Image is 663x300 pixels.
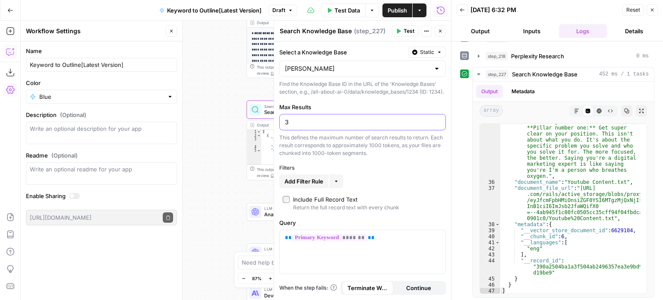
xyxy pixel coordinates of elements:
[280,27,352,35] textarea: Search Knowledge Base
[392,25,418,37] button: Test
[279,164,446,172] div: Filters
[420,48,434,56] span: Static
[473,67,654,81] button: 452 ms / 1 tasks
[480,227,500,234] div: 39
[264,246,338,252] span: LLM · GPT-4o
[626,6,640,14] span: Reset
[264,211,338,218] span: Analysis + Outline
[257,134,261,138] span: Toggle code folding, rows 2 through 6
[457,24,505,38] button: Output
[495,221,500,227] span: Toggle code folding, rows 38 through 45
[293,204,399,212] div: Return the full record text with every chunk
[512,70,578,79] span: Search Knowledge Base
[284,177,323,186] span: Add Filter Rule
[506,85,540,98] button: Metadata
[480,185,500,221] div: 37
[622,4,644,16] button: Reset
[252,275,262,282] span: 87%
[285,64,430,73] input: Kurt Schmidt
[279,174,328,188] button: Add Filter Rule
[406,284,431,292] span: Continue
[486,70,508,79] span: step_227
[293,195,357,204] div: Include Full Record Text
[480,288,500,294] div: 47
[476,85,503,98] button: Output
[559,24,607,38] button: Logs
[388,6,407,15] span: Publish
[257,166,360,178] div: This output is too large & has been abbreviated for review. to view the full content.
[511,52,564,60] span: Perplexity Research
[354,27,385,35] span: ( step_227 )
[508,24,556,38] button: Inputs
[154,3,267,17] button: Keyword to Outline[Latest Version]
[279,134,446,157] div: This defines the maximum number of search results to return. Each result corresponds to approxima...
[279,80,446,96] div: Find the Knowledge Base ID in the URL of the 'Knowledge Bases' section, e.g., /all-about-ai-0/dat...
[257,122,342,128] div: Output
[279,284,337,292] a: When the step fails:
[26,192,177,200] label: Enable Sharing
[393,281,444,295] button: Continue
[480,246,500,252] div: 42
[473,82,654,297] div: 452 ms / 1 tasks
[264,292,338,299] span: Develop outline
[51,151,78,160] span: (Optional)
[335,6,360,15] span: Test Data
[246,243,363,262] div: LLM · GPT-4oExtract BriefStep 204
[39,92,164,101] input: Blue
[599,70,649,78] span: 452 ms / 1 tasks
[636,52,649,60] span: 0 ms
[26,111,177,119] label: Description
[26,27,163,35] div: Workflow Settings
[272,6,285,14] span: Draft
[26,151,177,160] label: Readme
[610,24,658,38] button: Details
[480,240,500,246] div: 41
[480,179,500,185] div: 36
[264,287,338,293] span: LLM · [PERSON_NAME] 3.7 Sonnet
[257,20,342,26] div: Output
[26,79,177,87] label: Color
[480,221,500,227] div: 38
[26,47,177,55] label: Name
[321,3,365,17] button: Test Data
[264,103,338,109] span: Search Knowledge Base
[480,252,500,258] div: 43
[486,52,508,60] span: step_218
[279,48,405,57] label: Select a Knowledge Base
[382,3,412,17] button: Publish
[480,258,500,276] div: 44
[408,47,446,58] button: Static
[480,276,500,282] div: 45
[246,203,363,221] div: LLM · O3Analysis + OutlineStep 197
[480,234,500,240] div: 40
[264,205,338,212] span: LLM · O3
[60,111,86,119] span: (Optional)
[257,149,261,153] span: Toggle code folding, row 5
[30,60,173,69] input: Untitled
[268,5,297,16] button: Draft
[279,218,446,227] label: Query
[283,196,290,203] input: Include Full Record TextReturn the full record text with every chunk
[495,240,500,246] span: Toggle code folding, rows 41 through 43
[264,108,338,116] span: Search Knowledge Base
[247,145,261,149] div: 4
[246,101,363,180] div: Search Knowledge BaseSearch Knowledge BaseStep 227Output[ { "id":"vsdid:6629104:rid :4uyqkx5bGgld...
[480,282,500,288] div: 46
[247,137,261,145] div: 3
[167,6,262,15] span: Keyword to Outline[Latest Version]
[279,103,446,111] label: Max Results
[347,284,388,292] span: Terminate Workflow
[257,64,360,76] div: This output is too large & has been abbreviated for review. to view the full content.
[247,130,261,134] div: 1
[473,49,654,63] button: 0 ms
[480,105,503,117] span: array
[404,27,414,35] span: Test
[247,134,261,138] div: 2
[257,130,261,134] span: Toggle code folding, rows 1 through 7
